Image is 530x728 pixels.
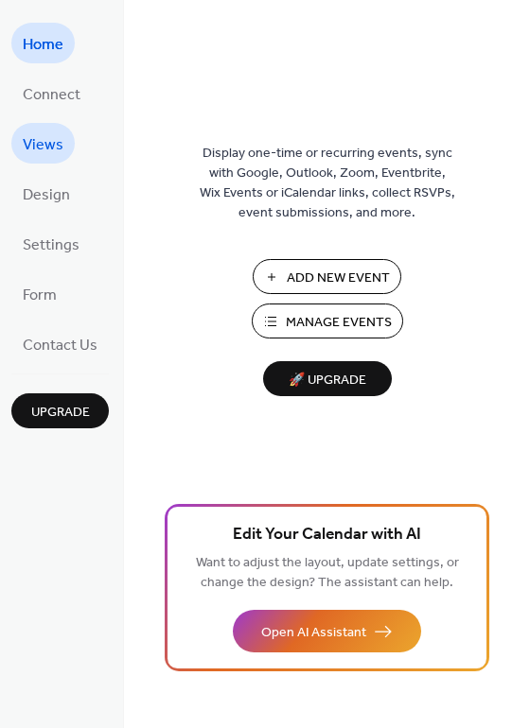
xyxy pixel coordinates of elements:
span: Design [23,181,70,210]
a: Contact Us [11,323,109,364]
a: Connect [11,73,92,113]
span: Contact Us [23,331,97,360]
span: Views [23,130,63,160]
a: Form [11,273,68,314]
button: Upgrade [11,393,109,428]
span: Manage Events [286,313,392,333]
a: Home [11,23,75,63]
span: Edit Your Calendar with AI [233,522,421,548]
a: Views [11,123,75,164]
button: Manage Events [252,303,403,338]
a: Design [11,173,81,214]
span: Add New Event [287,269,390,288]
span: Home [23,30,63,60]
span: Display one-time or recurring events, sync with Google, Outlook, Zoom, Eventbrite, Wix Events or ... [200,144,455,223]
span: Connect [23,80,80,110]
button: Open AI Assistant [233,610,421,652]
span: Open AI Assistant [261,623,366,643]
span: 🚀 Upgrade [274,368,380,393]
span: Settings [23,231,79,260]
button: Add New Event [253,259,401,294]
button: 🚀 Upgrade [263,361,392,396]
span: Form [23,281,57,310]
span: Upgrade [31,403,90,423]
span: Want to adjust the layout, update settings, or change the design? The assistant can help. [196,550,459,596]
a: Settings [11,223,91,264]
